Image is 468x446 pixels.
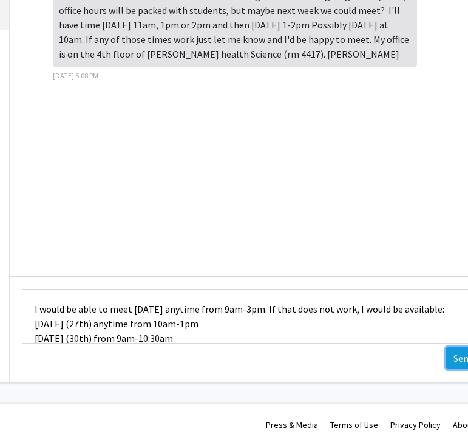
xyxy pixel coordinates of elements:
[330,419,378,430] a: Terms of Use
[266,419,318,430] a: Press & Media
[9,391,52,437] iframe: Chat
[390,419,441,430] a: Privacy Policy
[53,71,98,80] span: [DATE] 5:08 PM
